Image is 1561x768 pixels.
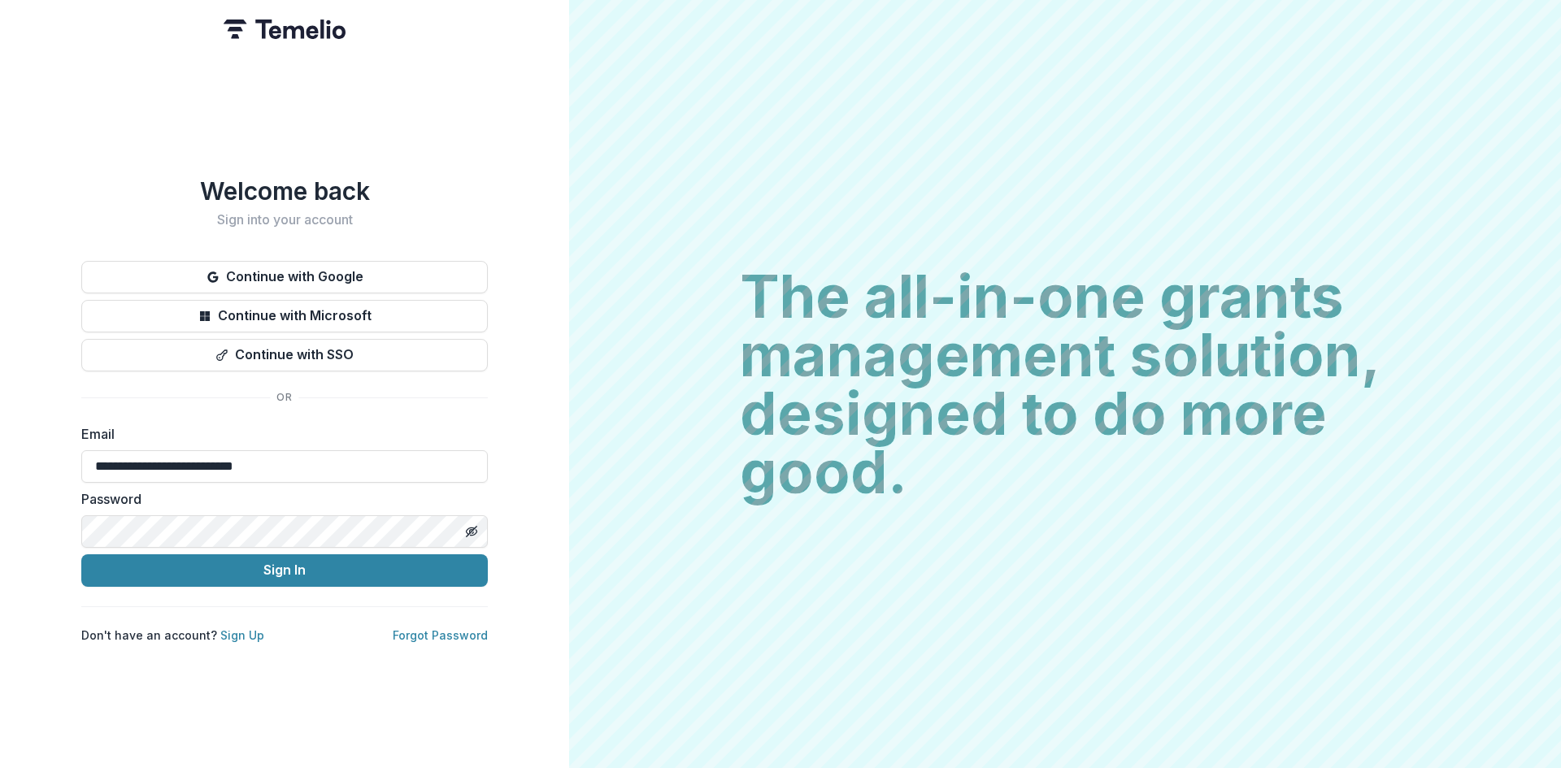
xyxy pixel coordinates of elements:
keeper-lock: Open Keeper Popup [436,522,455,541]
a: Sign Up [220,628,264,642]
label: Email [81,424,478,444]
a: Forgot Password [393,628,488,642]
button: Toggle password visibility [459,519,485,545]
button: Continue with SSO [81,339,488,371]
label: Password [81,489,478,509]
button: Continue with Microsoft [81,300,488,332]
button: Sign In [81,554,488,587]
p: Don't have an account? [81,627,264,644]
img: Temelio [224,20,346,39]
button: Continue with Google [81,261,488,293]
keeper-lock: Open Keeper Popup [455,457,475,476]
h2: Sign into your account [81,212,488,228]
h1: Welcome back [81,176,488,206]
